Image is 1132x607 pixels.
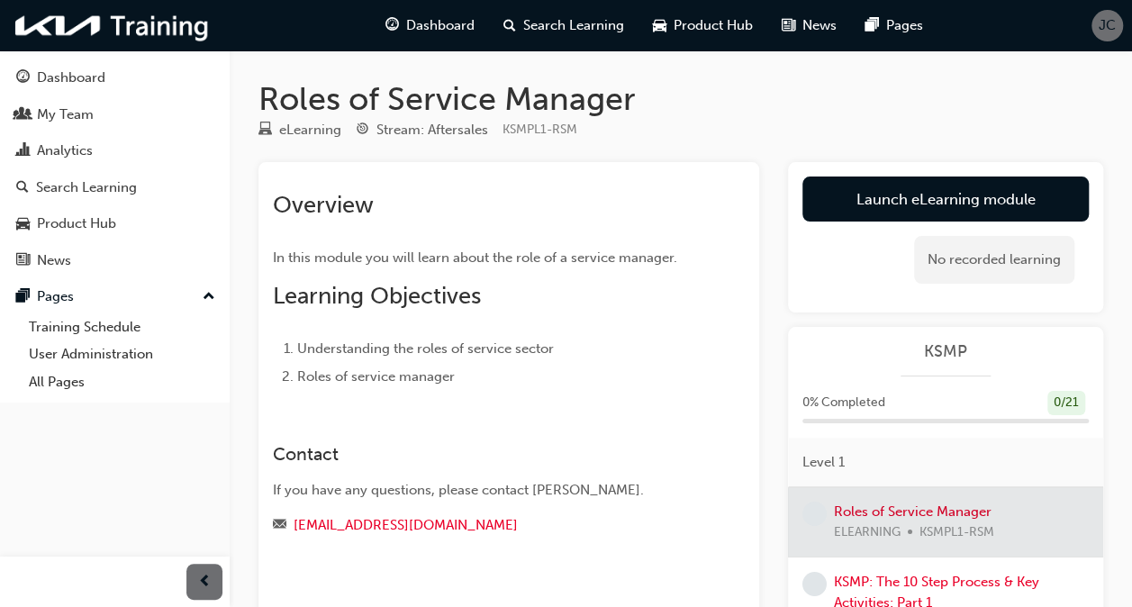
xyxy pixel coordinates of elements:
div: News [37,250,71,271]
span: JC [1099,15,1116,36]
span: car-icon [653,14,666,37]
span: Level 1 [802,452,845,473]
span: Product Hub [674,15,753,36]
button: JC [1091,10,1123,41]
span: learningResourceType_ELEARNING-icon [258,122,272,139]
span: Overview [273,191,374,219]
div: Search Learning [36,177,137,198]
h3: Contact [273,444,745,465]
button: DashboardMy TeamAnalyticsSearch LearningProduct HubNews [7,58,222,280]
span: search-icon [16,180,29,196]
a: Training Schedule [22,313,222,341]
span: Pages [886,15,923,36]
button: Pages [7,280,222,313]
span: News [802,15,837,36]
div: Stream: Aftersales [376,120,488,140]
a: search-iconSearch Learning [489,7,638,44]
span: people-icon [16,107,30,123]
div: Stream [356,119,488,141]
span: learningRecordVerb_NONE-icon [802,572,827,596]
a: Analytics [7,134,222,168]
a: All Pages [22,368,222,396]
a: news-iconNews [767,7,851,44]
div: Dashboard [37,68,105,88]
span: up-icon [203,285,215,309]
div: Product Hub [37,213,116,234]
span: 0 % Completed [802,393,885,413]
a: User Administration [22,340,222,368]
span: Learning Objectives [273,282,481,310]
div: 0 / 21 [1047,391,1085,415]
span: chart-icon [16,143,30,159]
span: In this module you will learn about the role of a service manager. [273,249,677,266]
a: pages-iconPages [851,7,937,44]
span: email-icon [273,518,286,534]
span: pages-icon [16,289,30,305]
a: Product Hub [7,207,222,240]
div: No recorded learning [914,236,1074,284]
a: News [7,244,222,277]
a: car-iconProduct Hub [638,7,767,44]
span: guage-icon [385,14,399,37]
div: Email [273,514,745,537]
a: Launch eLearning module [802,177,1089,222]
span: news-icon [782,14,795,37]
img: kia-training [9,7,216,44]
span: target-icon [356,122,369,139]
div: Type [258,119,341,141]
span: learningRecordVerb_NONE-icon [802,502,827,526]
span: Learning resource code [503,122,577,137]
h1: Roles of Service Manager [258,79,1103,119]
a: Search Learning [7,171,222,204]
a: guage-iconDashboard [371,7,489,44]
span: search-icon [503,14,516,37]
span: Dashboard [406,15,475,36]
div: If you have any questions, please contact [PERSON_NAME]. [273,480,745,501]
a: My Team [7,98,222,131]
span: prev-icon [198,571,212,593]
a: [EMAIL_ADDRESS][DOMAIN_NAME] [294,517,518,533]
div: My Team [37,104,94,125]
a: Dashboard [7,61,222,95]
a: KSMP [802,341,1089,362]
span: pages-icon [865,14,879,37]
span: Understanding the roles of service sector [297,340,554,357]
div: Analytics [37,140,93,161]
span: guage-icon [16,70,30,86]
span: Roles of service manager [297,368,455,385]
span: car-icon [16,216,30,232]
div: Pages [37,286,74,307]
span: news-icon [16,253,30,269]
span: Search Learning [523,15,624,36]
div: eLearning [279,120,341,140]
